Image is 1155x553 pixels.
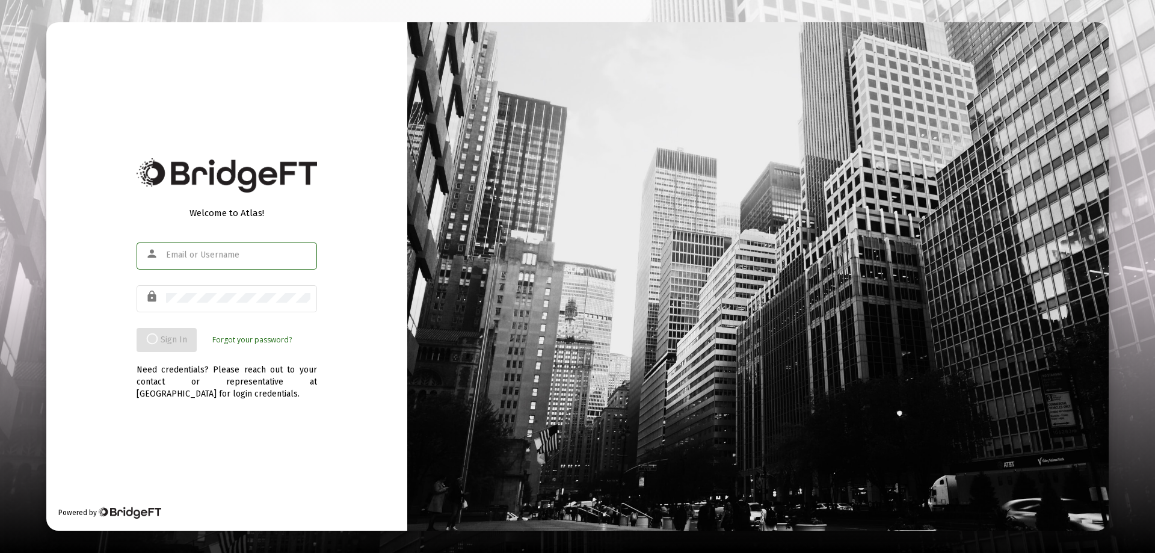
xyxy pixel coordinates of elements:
div: Need credentials? Please reach out to your contact or representative at [GEOGRAPHIC_DATA] for log... [137,352,317,400]
button: Sign In [137,328,197,352]
a: Forgot your password? [212,334,292,346]
img: Bridge Financial Technology Logo [98,507,161,519]
mat-icon: person [146,247,160,261]
mat-icon: lock [146,289,160,304]
input: Email or Username [166,250,310,260]
div: Powered by [58,507,161,519]
div: Welcome to Atlas! [137,207,317,219]
img: Bridge Financial Technology Logo [137,158,317,193]
span: Sign In [146,335,187,345]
